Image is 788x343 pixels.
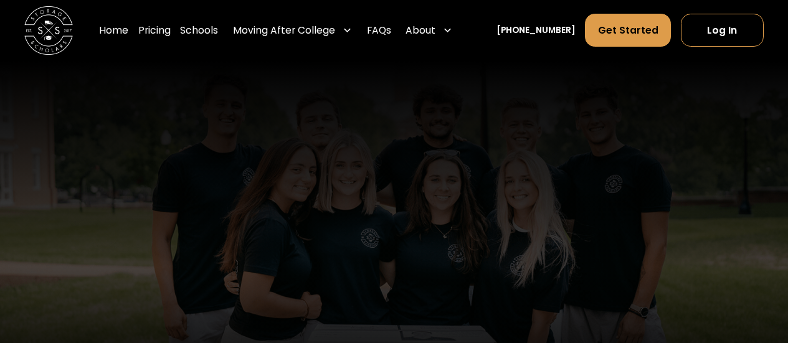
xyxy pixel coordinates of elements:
a: Log In [681,14,764,47]
div: Moving After College [233,23,335,37]
a: Home [99,14,128,48]
img: Storage Scholars main logo [24,6,73,55]
a: Get Started [585,14,671,47]
a: Pricing [138,14,171,48]
a: Schools [180,14,218,48]
a: FAQs [367,14,391,48]
a: [PHONE_NUMBER] [496,24,576,37]
div: About [406,23,435,37]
